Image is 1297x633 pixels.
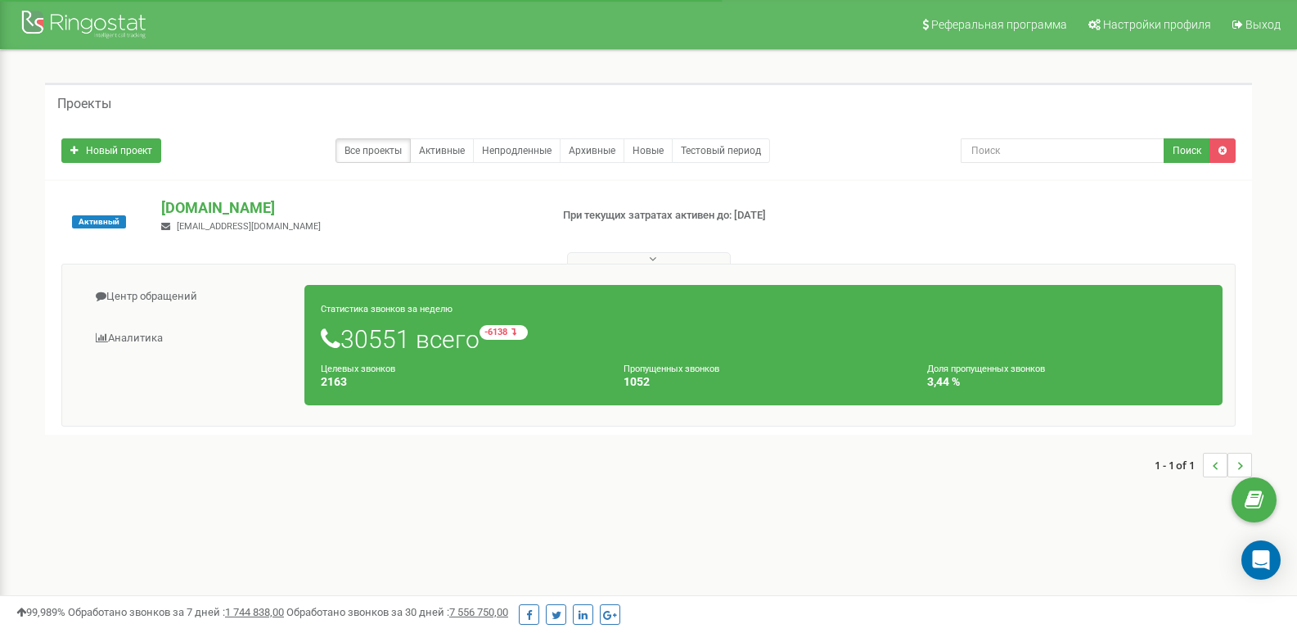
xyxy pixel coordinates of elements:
[61,138,161,163] a: Новый проект
[560,138,624,163] a: Архивные
[321,325,1206,353] h1: 30551 всего
[161,197,536,219] p: [DOMAIN_NAME]
[931,18,1067,31] span: Реферальная программа
[1241,540,1281,580] div: Open Intercom Messenger
[410,138,474,163] a: Активные
[672,138,770,163] a: Тестовый период
[563,208,838,224] p: При текущих затратах активен до: [DATE]
[321,364,395,374] small: Целевых звонков
[480,325,528,340] small: -6138
[1164,138,1210,163] button: Поиск
[927,364,1045,374] small: Доля пропущенных звонков
[321,376,600,388] h4: 2163
[624,364,719,374] small: Пропущенных звонков
[72,215,126,228] span: Активный
[225,606,284,618] u: 1 744 838,00
[473,138,561,163] a: Непродленные
[57,97,111,111] h5: Проекты
[336,138,411,163] a: Все проекты
[624,138,673,163] a: Новые
[74,277,305,317] a: Центр обращений
[1155,436,1252,494] nav: ...
[927,376,1206,388] h4: 3,44 %
[961,138,1164,163] input: Поиск
[1155,453,1203,477] span: 1 - 1 of 1
[321,304,453,314] small: Статистика звонков за неделю
[1103,18,1211,31] span: Настройки профиля
[68,606,284,618] span: Обработано звонков за 7 дней :
[624,376,903,388] h4: 1052
[1245,18,1281,31] span: Выход
[286,606,508,618] span: Обработано звонков за 30 дней :
[74,319,305,359] a: Аналитика
[449,606,508,618] u: 7 556 750,00
[16,606,65,618] span: 99,989%
[177,221,321,232] span: [EMAIL_ADDRESS][DOMAIN_NAME]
